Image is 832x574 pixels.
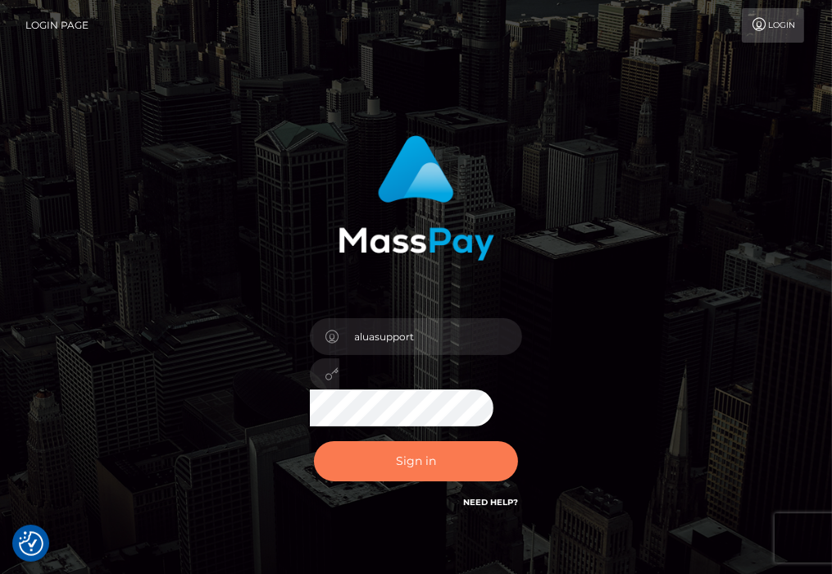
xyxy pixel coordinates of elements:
button: Consent Preferences [19,531,43,556]
button: Sign in [314,441,519,481]
img: Revisit consent button [19,531,43,556]
img: MassPay Login [339,135,494,261]
a: Login [742,8,804,43]
a: Login Page [25,8,89,43]
input: Username... [339,318,523,355]
a: Need Help? [463,497,518,508]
